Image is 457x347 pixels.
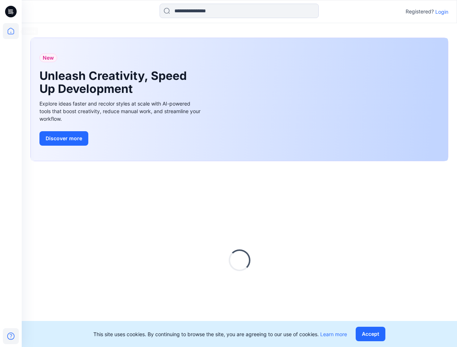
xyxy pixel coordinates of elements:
button: Discover more [39,131,88,146]
p: Login [435,8,448,16]
p: Registered? [406,7,434,16]
span: New [43,53,54,62]
p: This site uses cookies. By continuing to browse the site, you are agreeing to our use of cookies. [93,330,347,338]
h1: Unleash Creativity, Speed Up Development [39,69,191,95]
div: Explore ideas faster and recolor styles at scale with AI-powered tools that boost creativity, red... [39,100,202,123]
button: Accept [356,327,385,341]
a: Learn more [320,331,347,337]
a: Discover more [39,131,202,146]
